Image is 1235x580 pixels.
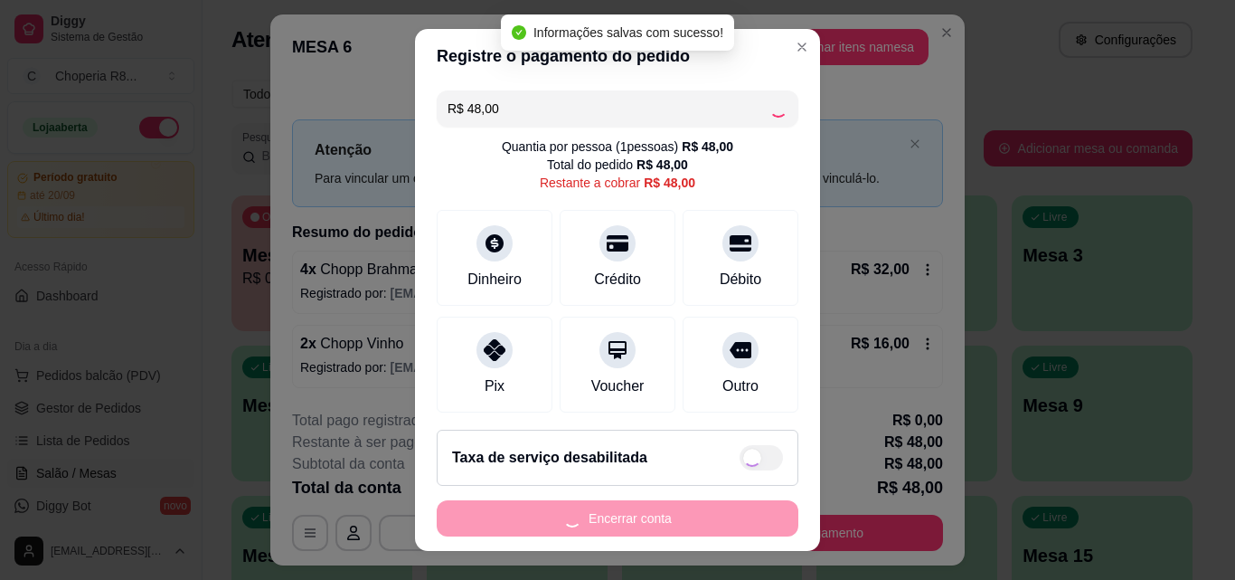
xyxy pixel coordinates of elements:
header: Registre o pagamento do pedido [415,29,820,83]
span: check-circle [512,25,526,40]
div: Voucher [591,376,645,397]
div: R$ 48,00 [644,174,695,192]
h2: Taxa de serviço desabilitada [452,447,647,469]
div: R$ 48,00 [636,156,688,174]
div: Crédito [594,269,641,290]
div: Total do pedido [547,156,688,174]
div: Pix [485,376,504,397]
div: Débito [720,269,761,290]
span: Informações salvas com sucesso! [533,25,723,40]
div: Dinheiro [467,269,522,290]
div: Quantia por pessoa ( 1 pessoas) [502,138,733,156]
div: R$ 48,00 [682,138,733,156]
div: Loading [769,100,787,118]
input: Ex.: hambúrguer de cordeiro [448,90,769,127]
div: Outro [722,376,759,397]
div: Restante a cobrar [540,174,695,192]
button: Close [787,33,816,62]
